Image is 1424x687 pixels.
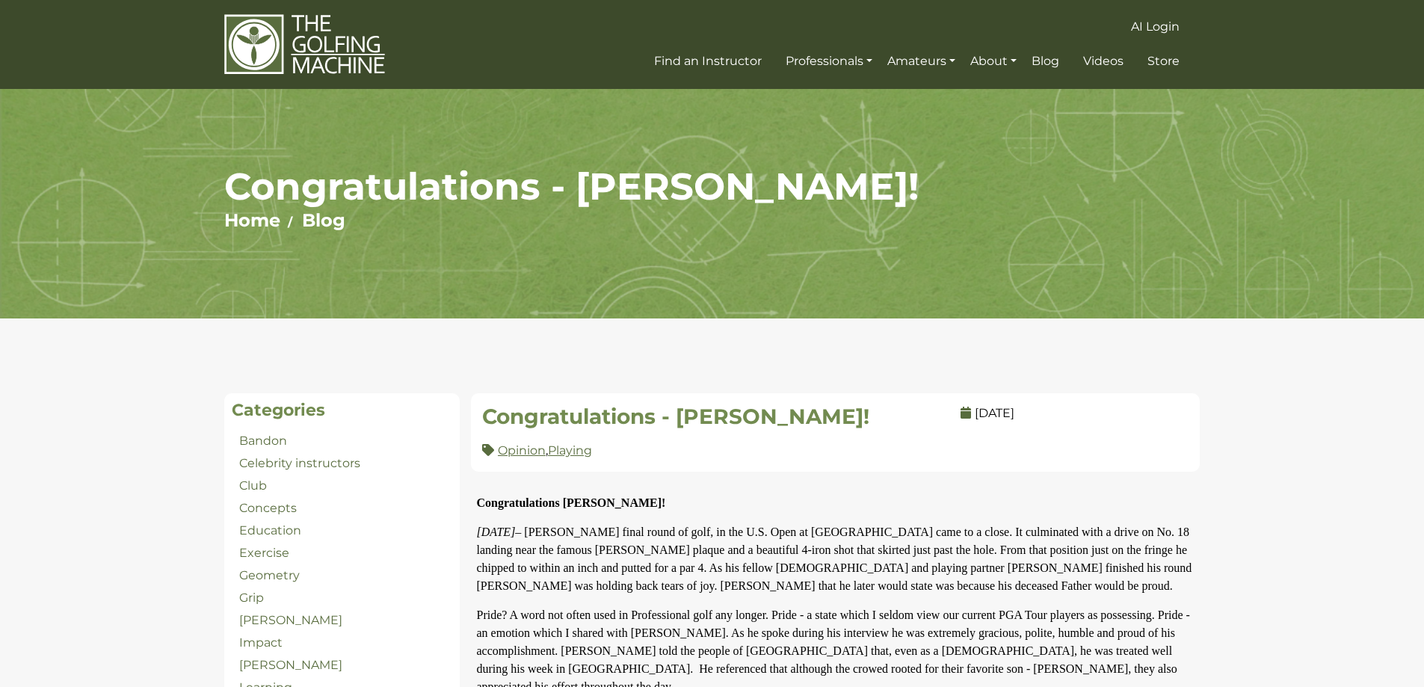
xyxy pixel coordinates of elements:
h1: Congratulations - [PERSON_NAME]! [224,164,1200,209]
a: Opinion [498,443,546,458]
a: Playing [548,443,592,458]
p: , [482,441,949,460]
h2: Congratulations - [PERSON_NAME]! [482,404,949,430]
a: Blog [1028,48,1063,75]
a: Amateurs [884,48,959,75]
a: Grip [239,591,264,605]
a: Impact [239,635,283,650]
a: Home [224,209,280,231]
span: Congratulations [PERSON_NAME]! [477,496,666,509]
a: Professionals [782,48,876,75]
a: Exercise [239,546,289,560]
a: Geometry [239,568,300,582]
a: Concepts [239,501,297,515]
span: Videos [1083,54,1124,68]
span: Find an Instructor [654,54,762,68]
a: About [967,48,1020,75]
span: Blog [1032,54,1059,68]
a: Education [239,523,301,537]
span: AI Login [1131,19,1180,34]
span: – [PERSON_NAME] final round of golf, in the U.S. Open at [GEOGRAPHIC_DATA] came to a close. It cu... [477,526,1192,592]
a: Celebrity instructors [239,456,360,470]
a: Bandon [239,434,287,448]
h2: Categories [232,401,452,420]
a: [PERSON_NAME] [239,658,342,672]
a: Club [239,478,267,493]
a: Blog [302,209,345,231]
span: [DATE] [477,526,516,538]
img: The Golfing Machine [224,13,385,76]
a: Videos [1079,48,1127,75]
span: Store [1147,54,1180,68]
a: [PERSON_NAME] [239,613,342,627]
a: Store [1144,48,1183,75]
p: [DATE] [961,404,1189,422]
a: AI Login [1127,13,1183,40]
a: Find an Instructor [650,48,765,75]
